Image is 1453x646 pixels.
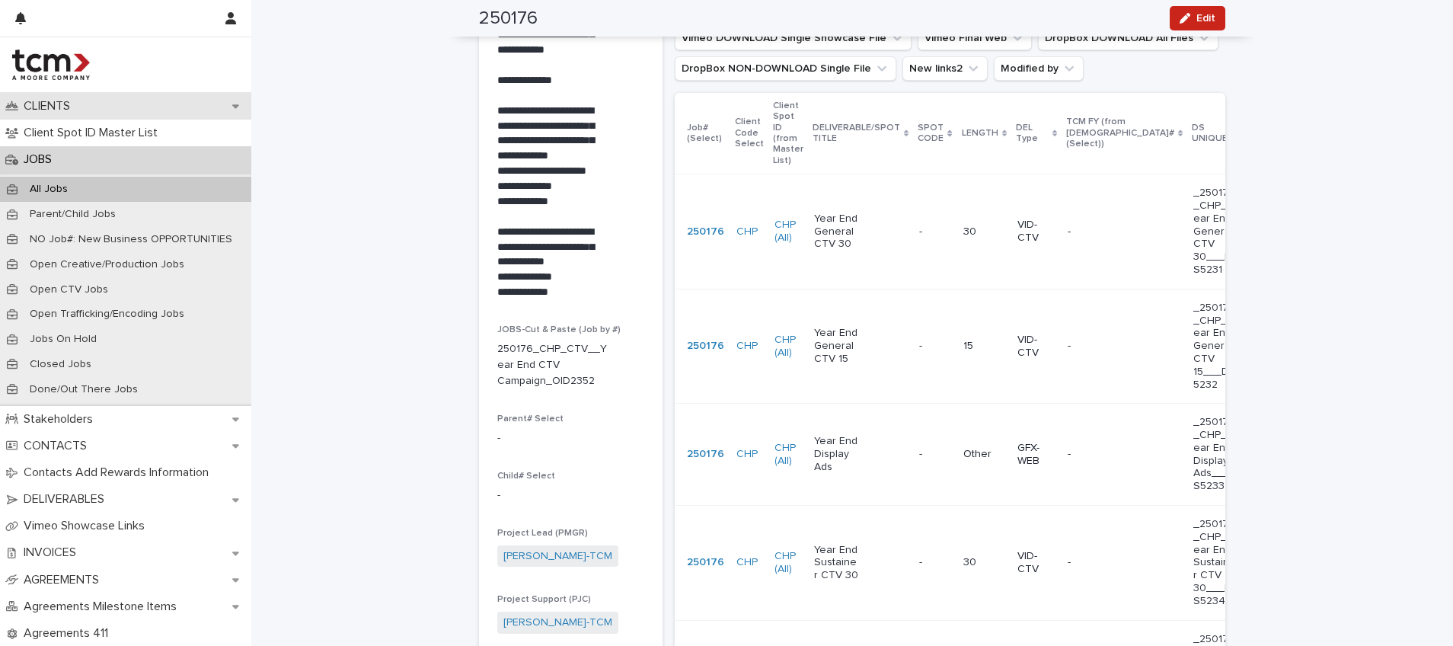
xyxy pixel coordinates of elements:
[774,219,802,245] a: CHP (All)
[497,414,564,424] span: Parent# Select
[687,120,726,148] p: Job# (Select)
[962,125,998,142] p: LENGTH
[503,548,612,564] a: [PERSON_NAME]-TCM
[18,626,120,641] p: Agreements 411
[1068,340,1113,353] p: -
[774,442,802,468] a: CHP (All)
[736,556,758,569] a: CHP
[687,448,724,461] a: 250176
[18,492,117,507] p: DELIVERABLES
[497,325,621,334] span: JOBS-Cut & Paste (Job by #)
[919,337,925,353] p: -
[918,120,944,148] p: SPOT CODE
[735,114,764,152] p: Client Code Select
[1017,334,1055,360] p: VID-CTV
[1193,187,1238,277] p: _250176_CHP_Year End General CTV 30___DS5231
[1193,518,1238,608] p: _250176_CHP_Year End Sustainer CTV 30___DS5234
[687,556,724,569] a: 250176
[919,445,925,461] p: -
[1170,6,1225,30] button: Edit
[18,358,104,371] p: Closed Jobs
[18,573,111,587] p: AGREEMENTS
[814,327,859,365] p: Year End General CTV 15
[687,225,724,238] a: 250176
[18,183,80,196] p: All Jobs
[1068,225,1113,238] p: -
[497,341,608,389] p: 250176_CHP_CTV__Year End CTV Campaign_OID2352
[1017,550,1055,576] p: VID-CTV
[675,56,896,81] button: DropBox NON-DOWNLOAD Single File
[497,595,591,604] span: Project Support (PJC)
[1068,556,1113,569] p: -
[497,430,644,446] p: -
[18,333,109,346] p: Jobs On Hold
[12,50,90,80] img: 4hMmSqQkux38exxPVZHQ
[687,340,724,353] a: 250176
[675,26,912,50] button: Vimeo DOWNLOAD Single Showcase File
[18,600,189,614] p: Agreements Milestone Items
[963,225,1005,238] p: 30
[18,283,120,296] p: Open CTV Jobs
[18,126,170,140] p: Client Spot ID Master List
[814,544,859,582] p: Year End Sustainer CTV 30
[918,26,1032,50] button: Vimeo Final Web
[1017,219,1055,245] p: VID-CTV
[773,98,803,169] p: Client Spot ID (from Master List)
[919,553,925,569] p: -
[18,233,244,246] p: NO Job#: New Business OPPORTUNITIES
[919,222,925,238] p: -
[963,556,1005,569] p: 30
[963,340,1005,353] p: 15
[1193,416,1238,493] p: _250176_CHP_Year End Display Ads___DS5233
[814,213,859,251] p: Year End General CTV 30
[18,412,105,427] p: Stakeholders
[813,120,900,148] p: DELIVERABLE/SPOT TITLE
[18,208,128,221] p: Parent/Child Jobs
[479,8,538,30] h2: 250176
[18,545,88,560] p: INVOICES
[1068,448,1113,461] p: -
[18,308,196,321] p: Open Trafficking/Encoding Jobs
[994,56,1084,81] button: Modified by
[736,448,758,461] a: CHP
[18,465,221,480] p: Contacts Add Rewards Information
[774,550,802,576] a: CHP (All)
[497,488,644,504] p: -
[497,472,555,481] span: Child# Select
[18,258,196,271] p: Open Creative/Production Jobs
[1016,120,1049,148] p: DEL Type
[736,225,758,238] a: CHP
[1038,26,1218,50] button: DropBox DOWNLOAD All Files
[497,529,588,538] span: Project Lead (PMGR)
[503,615,612,631] a: [PERSON_NAME]-TCM
[963,448,1005,461] p: Other
[1196,13,1215,24] span: Edit
[736,340,758,353] a: CHP
[18,519,157,533] p: Vimeo Showcase Links
[1193,302,1238,392] p: _250176_CHP_Year End General CTV 15___DS5232
[1017,442,1055,468] p: GFX-WEB
[1192,120,1231,148] p: DS UNIQUE
[18,99,82,114] p: CLIENTS
[902,56,988,81] button: New links2
[1066,114,1174,152] p: TCM FY (from [DEMOGRAPHIC_DATA]# (Select))
[18,439,99,453] p: CONTACTS
[18,152,64,167] p: JOBS
[774,334,802,360] a: CHP (All)
[18,383,150,396] p: Done/Out There Jobs
[814,435,859,473] p: Year End Display Ads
